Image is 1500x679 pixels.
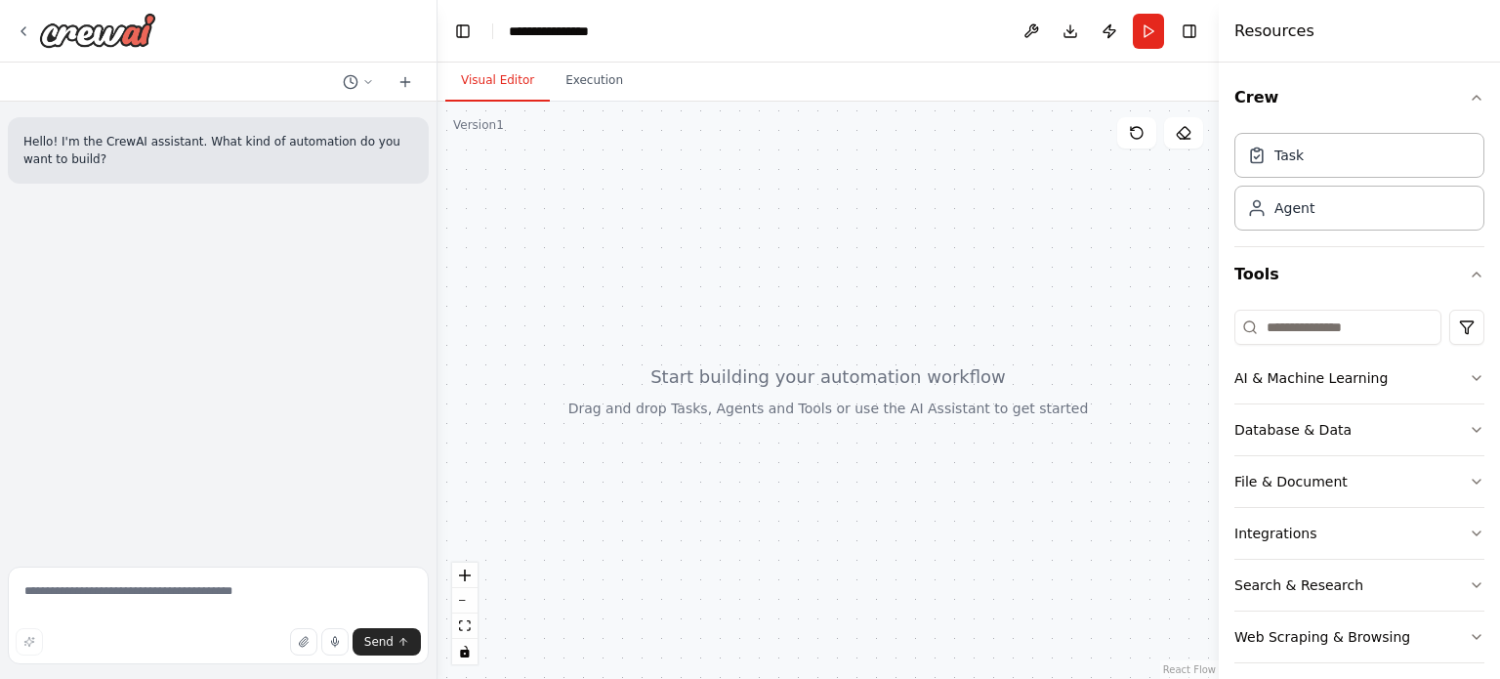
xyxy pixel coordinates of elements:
img: Logo [39,13,156,48]
button: zoom out [452,588,478,614]
button: toggle interactivity [452,639,478,664]
div: File & Document [1234,472,1348,491]
div: Crew [1234,125,1484,246]
button: Switch to previous chat [335,70,382,94]
button: AI & Machine Learning [1234,353,1484,403]
button: Click to speak your automation idea [321,628,349,656]
button: Crew [1234,70,1484,125]
a: React Flow attribution [1163,664,1216,675]
div: React Flow controls [452,563,478,664]
div: Version 1 [453,117,504,133]
button: Web Scraping & Browsing [1234,612,1484,662]
button: Hide right sidebar [1176,18,1203,45]
button: Integrations [1234,508,1484,559]
button: Start a new chat [390,70,421,94]
p: Hello! I'm the CrewAI assistant. What kind of automation do you want to build? [23,133,413,168]
div: Database & Data [1234,420,1352,440]
div: AI & Machine Learning [1234,368,1388,388]
button: Send [353,628,421,656]
span: Send [364,634,394,650]
nav: breadcrumb [509,21,606,41]
button: fit view [452,614,478,639]
div: Task [1274,146,1304,165]
button: Improve this prompt [16,628,43,656]
button: Database & Data [1234,404,1484,455]
button: Execution [550,61,639,102]
div: Integrations [1234,524,1316,543]
button: Visual Editor [445,61,550,102]
div: Search & Research [1234,575,1363,595]
h4: Resources [1234,20,1314,43]
div: Web Scraping & Browsing [1234,627,1410,647]
button: zoom in [452,563,478,588]
button: Hide left sidebar [449,18,477,45]
button: Upload files [290,628,317,656]
button: File & Document [1234,456,1484,507]
div: Agent [1274,198,1314,218]
button: Search & Research [1234,560,1484,611]
button: Tools [1234,247,1484,302]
